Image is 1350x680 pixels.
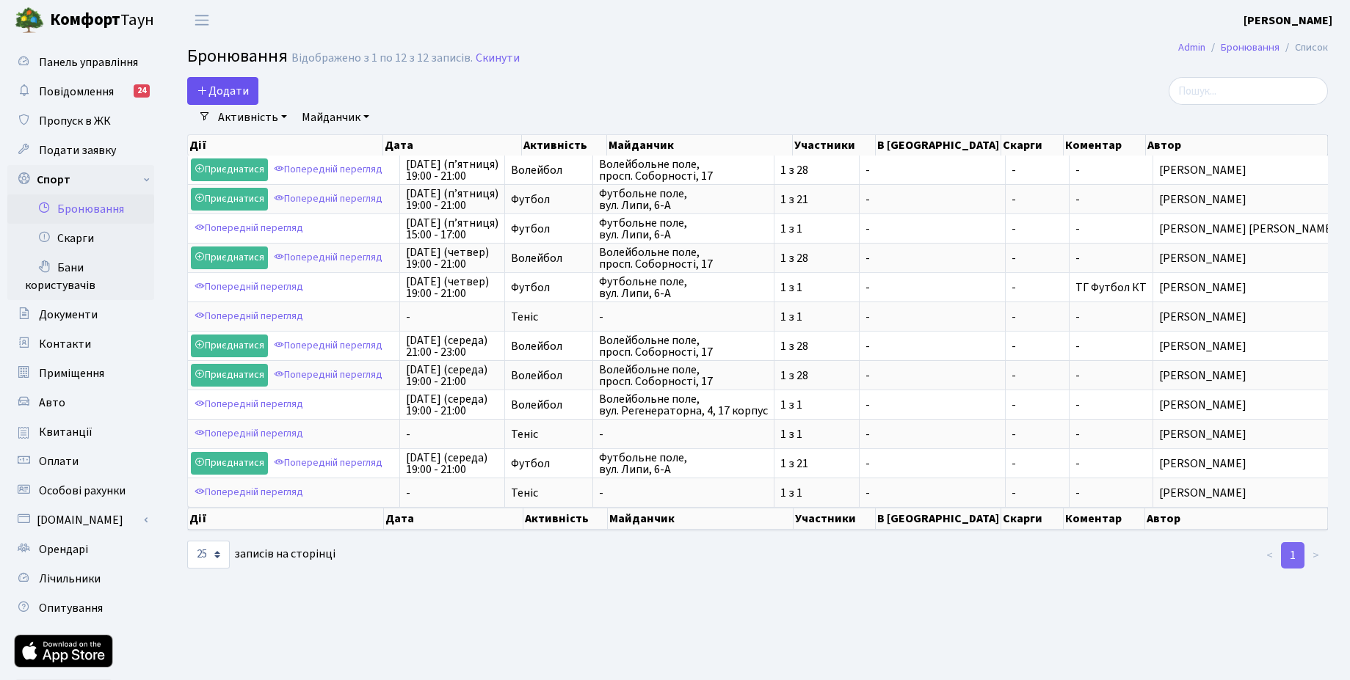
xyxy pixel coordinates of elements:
span: Приміщення [39,365,104,381]
span: - [1012,487,1063,499]
span: ТГ Футбол КТ [1075,279,1147,296]
a: Лічильники [7,564,154,593]
span: - [865,194,999,205]
span: [PERSON_NAME] [1159,458,1336,469]
span: - [1075,191,1080,208]
span: Орендарі [39,541,88,557]
span: - [1075,485,1080,501]
span: [PERSON_NAME] [PERSON_NAME] [1159,223,1336,235]
a: 1 [1281,542,1304,569]
span: 1 з 1 [780,282,853,293]
span: [PERSON_NAME] [1159,370,1336,381]
a: Орендарі [7,535,154,564]
th: Скарги [1001,508,1064,530]
span: Опитування [39,600,103,616]
span: - [1012,370,1063,381]
span: 1 з 1 [780,311,853,323]
span: [DATE] (середа) 19:00 - 21:00 [406,452,498,475]
select: записів на сторінці [187,541,230,569]
th: Коментар [1064,508,1145,530]
span: Волейбольне поле, просп. Соборності, 17 [599,334,768,358]
th: Дії [188,135,383,156]
span: 1 з 1 [780,487,853,499]
span: - [599,428,768,440]
a: Попередній перегляд [270,246,386,269]
span: [PERSON_NAME] [1159,311,1336,323]
span: - [1012,252,1063,264]
span: [DATE] (п’ятниця) 19:00 - 21:00 [406,158,498,182]
span: Теніс [511,487,587,499]
th: Автор [1145,508,1328,530]
span: Футбол [511,282,587,293]
span: - [1075,426,1080,442]
span: [DATE] (середа) 21:00 - 23:00 [406,334,498,358]
span: 1 з 1 [780,223,853,235]
a: Попередній перегляд [270,334,386,357]
span: - [865,164,999,176]
span: - [1075,309,1080,325]
span: - [1012,164,1063,176]
th: Скарги [1001,135,1064,156]
a: Оплати [7,447,154,476]
a: Бани користувачів [7,253,154,300]
span: [PERSON_NAME] [1159,282,1336,293]
span: Повідомлення [39,84,114,100]
span: Квитанції [39,424,92,440]
img: logo.png [15,6,44,35]
th: Дії [188,508,384,530]
a: Скинути [476,51,520,65]
th: В [GEOGRAPHIC_DATA] [876,135,1001,156]
span: Футбольне поле, вул. Липи, 6-А [599,188,768,211]
span: Таун [50,8,154,33]
span: - [406,487,498,499]
span: - [1075,338,1080,354]
span: Волейбольне поле, просп. Соборності, 17 [599,158,768,182]
a: Опитування [7,593,154,623]
span: Особові рахунки [39,483,126,499]
span: Подати заявку [39,142,116,158]
span: - [865,458,999,469]
span: - [599,487,768,499]
th: Майданчик [608,508,794,530]
span: - [1075,162,1080,178]
span: Волейбол [511,164,587,176]
span: Волейбол [511,252,587,264]
span: - [406,428,498,440]
a: Активність [212,105,293,130]
span: - [1075,368,1080,384]
span: Лічильники [39,571,101,587]
span: [PERSON_NAME] [1159,428,1336,440]
span: Панель управління [39,54,138,70]
label: записів на сторінці [187,541,335,569]
span: Футбол [511,458,587,469]
span: [PERSON_NAME] [1159,194,1336,205]
a: Попередній перегляд [191,481,307,504]
span: Оплати [39,453,79,469]
span: - [865,223,999,235]
span: Волейбольне поле, просп. Соборності, 17 [599,246,768,270]
a: Приєднатися [191,452,268,475]
a: Попередній перегляд [191,423,307,445]
th: Майданчик [607,135,793,156]
a: Попередній перегляд [191,217,307,240]
span: Волейбольне поле, просп. Соборності, 17 [599,364,768,387]
th: Активність [523,508,608,530]
span: - [406,311,498,323]
a: Авто [7,388,154,417]
th: В [GEOGRAPHIC_DATA] [876,508,1001,530]
th: Участники [793,135,876,156]
span: - [1075,456,1080,472]
b: [PERSON_NAME] [1244,12,1332,29]
a: Документи [7,300,154,329]
span: Контакти [39,336,91,352]
th: Коментар [1064,135,1145,156]
a: Спорт [7,165,154,194]
span: [PERSON_NAME] [1159,487,1336,499]
span: 1 з 21 [780,194,853,205]
span: [PERSON_NAME] [1159,399,1336,411]
th: Автор [1146,135,1328,156]
a: Попередній перегляд [270,158,386,181]
span: Теніс [511,311,587,323]
span: - [1012,282,1063,293]
span: Волейбольне поле, вул. Регенераторна, 4, 17 корпус [599,393,768,417]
